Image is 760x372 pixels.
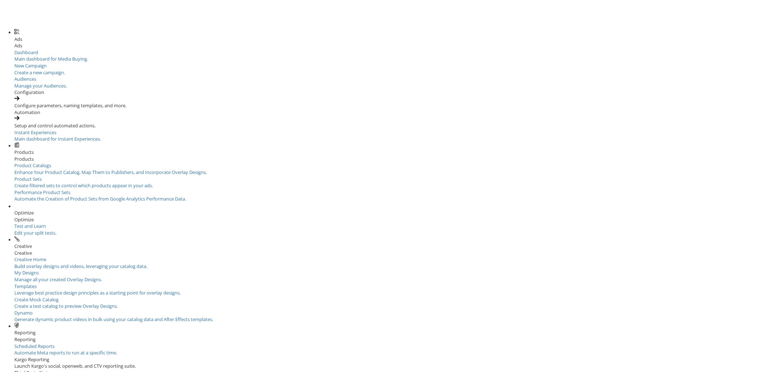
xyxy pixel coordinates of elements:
[14,296,760,303] div: Create Mock Catalog
[14,263,760,270] div: Build overlay designs and videos, leveraging your catalog data.
[14,176,760,183] div: Product Sets
[14,243,32,249] span: Creative
[14,296,760,310] a: Create Mock CatalogCreate a test catalog to preview Overlay Designs.
[14,256,760,269] a: Creative HomeBuild overlay designs and videos, leveraging your catalog data.
[14,36,22,42] span: Ads
[14,189,760,202] a: Performance Product SetsAutomate the Creation of Product Sets from Google Analytics Performance D...
[14,189,760,196] div: Performance Product Sets
[14,269,760,283] a: My DesignsManage all your created Overlay Designs.
[14,169,760,176] div: Enhance Your Product Catalog, Map Them to Publishers, and Incorporate Overlay Designs.
[14,230,104,236] div: Edit your split tests.
[14,76,760,83] div: Audiences
[14,250,760,256] div: Creative
[14,356,760,363] div: Kargo Reporting
[14,69,760,76] div: Create a new campaign.
[14,289,760,296] div: Leverage best practice design principles as a starting point for overlay designs.
[14,310,760,316] div: Dynamo
[14,329,36,336] span: Reporting
[14,196,760,202] div: Automate the Creation of Product Sets from Google Analytics Performance Data.
[14,176,760,189] a: Product SetsCreate filtered sets to control which products appear in your ads.
[14,343,760,356] a: Scheduled ReportsAutomate Meta reports to run at a specific time.
[14,136,760,142] div: Main dashboard for Instant Experiences.
[14,336,760,343] div: Reporting
[14,89,760,96] div: Configuration
[14,76,760,89] a: AudiencesManage your Audiences.
[14,316,760,323] div: Generate dynamic product videos in bulk using your catalog data and After Effects templates.
[14,149,34,155] span: Products
[14,349,760,356] div: Automate Meta reports to run at a specific time.
[14,310,760,323] a: DynamoGenerate dynamic product videos in bulk using your catalog data and After Effects templates.
[14,256,760,263] div: Creative Home
[14,122,760,129] div: Setup and control automated actions.
[14,156,760,163] div: Products
[14,303,760,310] div: Create a test catalog to preview Overlay Designs.
[14,276,760,283] div: Manage all your created Overlay Designs.
[14,269,760,276] div: My Designs
[14,56,760,62] div: Main dashboard for Media Buying.
[14,62,760,69] div: New Campaign
[14,49,760,62] a: DashboardMain dashboard for Media Buying.
[14,62,760,76] a: New CampaignCreate a new campaign.
[14,129,760,136] div: Instant Experiences
[14,182,760,189] div: Create filtered sets to control which products appear in your ads.
[14,42,760,49] div: Ads
[14,109,760,116] div: Automation
[14,129,760,142] a: Instant ExperiencesMain dashboard for Instant Experiences.
[14,162,760,169] div: Product Catalogs
[14,102,760,109] div: Configure parameters, naming templates, and more.
[14,223,104,230] div: Test and Learn
[14,83,760,89] div: Manage your Audiences.
[14,209,34,216] span: Optimize
[14,49,760,56] div: Dashboard
[14,162,760,175] a: Product CatalogsEnhance Your Product Catalog, Map Them to Publishers, and Incorporate Overlay Des...
[14,283,760,290] div: Templates
[14,363,760,369] div: Launch Kargo's social, openweb, and CTV reporting suite.
[14,216,760,223] div: Optimize
[14,343,760,350] div: Scheduled Reports
[14,283,760,296] a: TemplatesLeverage best practice design principles as a starting point for overlay designs.
[14,223,104,236] a: Test and LearnEdit your split tests.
